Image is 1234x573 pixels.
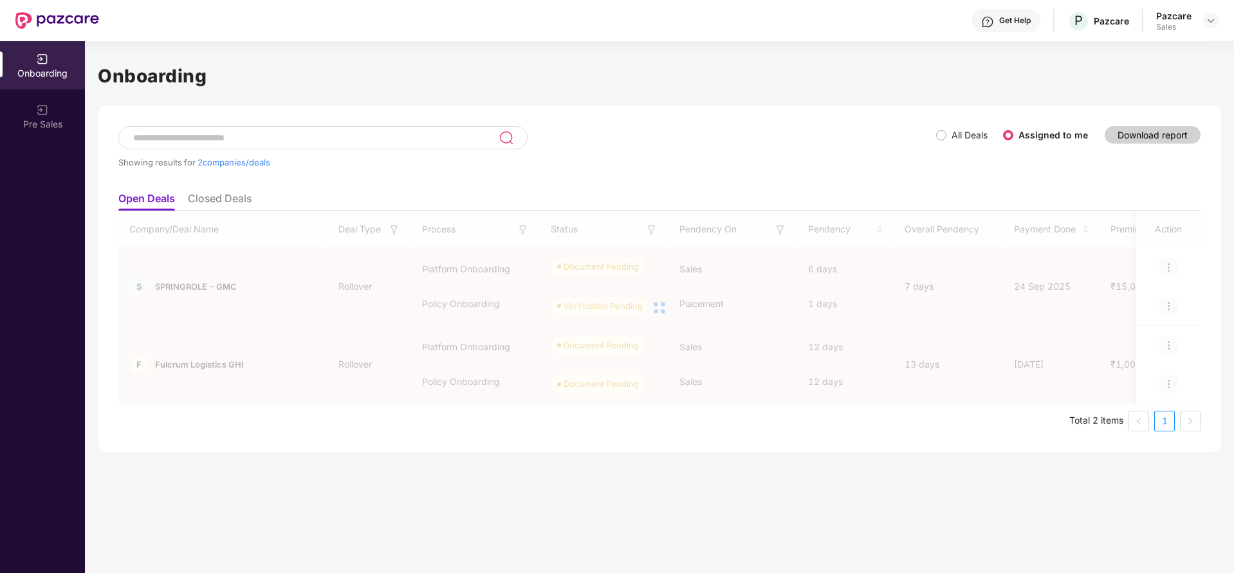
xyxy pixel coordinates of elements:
li: Previous Page [1128,411,1149,431]
div: Pazcare [1156,10,1192,22]
button: Download report [1105,126,1201,144]
button: right [1180,411,1201,431]
li: 1 [1154,411,1175,431]
span: 2 companies/deals [198,157,270,167]
span: right [1186,417,1194,425]
span: left [1135,417,1143,425]
img: svg+xml;base64,PHN2ZyB3aWR0aD0iMjQiIGhlaWdodD0iMjUiIHZpZXdCb3g9IjAgMCAyNCAyNSIgZmlsbD0ibm9uZSIgeG... [499,130,513,146]
img: svg+xml;base64,PHN2ZyBpZD0iSGVscC0zMngzMiIgeG1sbnM9Imh0dHA6Ly93d3cudzMub3JnLzIwMDAvc3ZnIiB3aWR0aD... [981,15,994,28]
button: left [1128,411,1149,431]
label: All Deals [952,129,988,140]
li: Closed Deals [188,192,252,211]
div: Get Help [999,15,1031,26]
div: Sales [1156,22,1192,32]
div: Pazcare [1094,15,1129,27]
a: 1 [1155,411,1174,431]
img: svg+xml;base64,PHN2ZyB3aWR0aD0iMjAiIGhlaWdodD0iMjAiIHZpZXdCb3g9IjAgMCAyMCAyMCIgZmlsbD0ibm9uZSIgeG... [36,104,49,117]
img: New Pazcare Logo [15,12,99,29]
img: svg+xml;base64,PHN2ZyBpZD0iRHJvcGRvd24tMzJ4MzIiIHhtbG5zPSJodHRwOi8vd3d3LnczLm9yZy8yMDAwL3N2ZyIgd2... [1206,15,1216,26]
h1: Onboarding [98,62,1221,90]
li: Next Page [1180,411,1201,431]
div: Showing results for [118,157,936,167]
li: Open Deals [118,192,175,211]
img: svg+xml;base64,PHN2ZyB3aWR0aD0iMjAiIGhlaWdodD0iMjAiIHZpZXdCb3g9IjAgMCAyMCAyMCIgZmlsbD0ibm9uZSIgeG... [36,53,49,66]
li: Total 2 items [1069,411,1123,431]
label: Assigned to me [1018,129,1088,140]
span: P [1074,13,1083,28]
